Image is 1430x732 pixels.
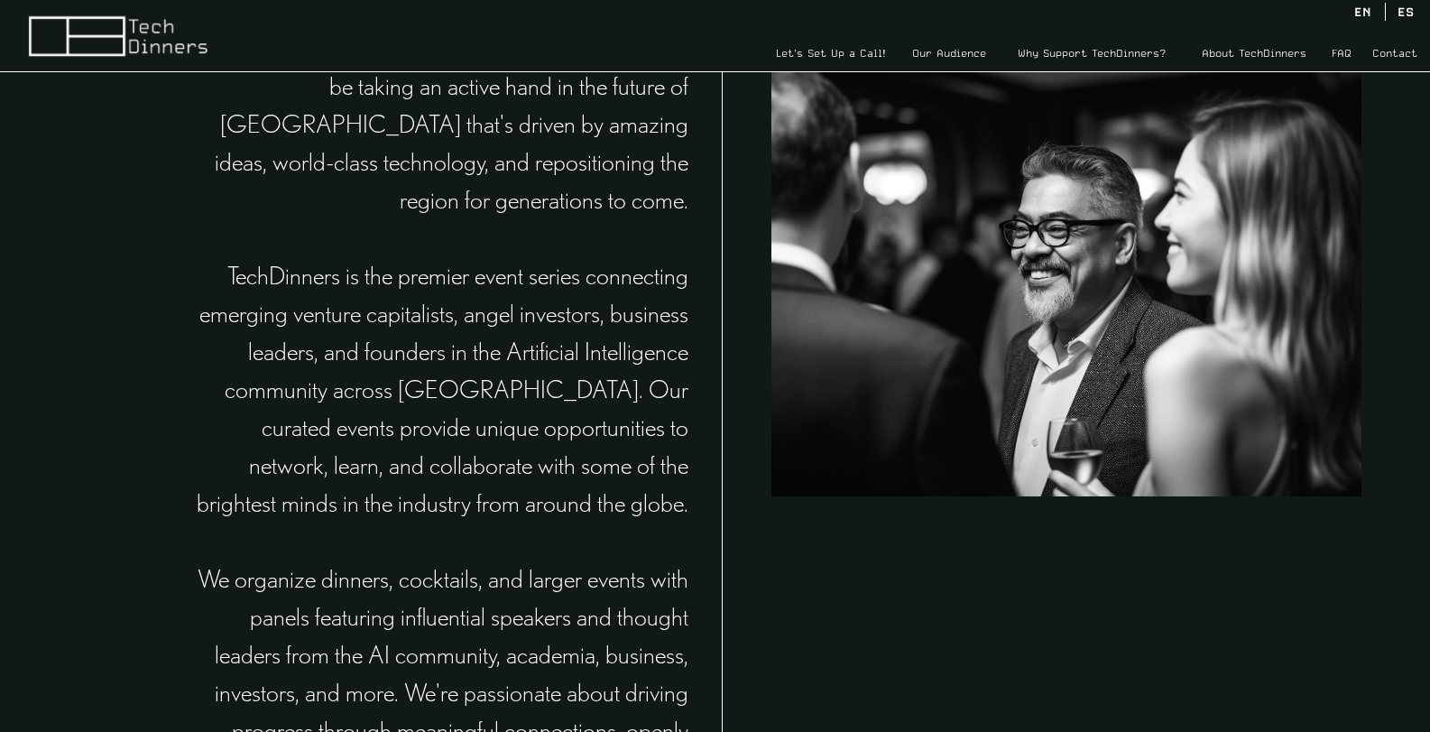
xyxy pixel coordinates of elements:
[1324,43,1360,64] a: FAQ
[764,42,898,65] a: Let's Set Up a Call!
[900,42,997,65] a: Our Audience
[1187,42,1321,65] a: About TechDinners
[1000,43,1185,64] a: Why Support TechDinners?
[1362,42,1426,65] a: Contact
